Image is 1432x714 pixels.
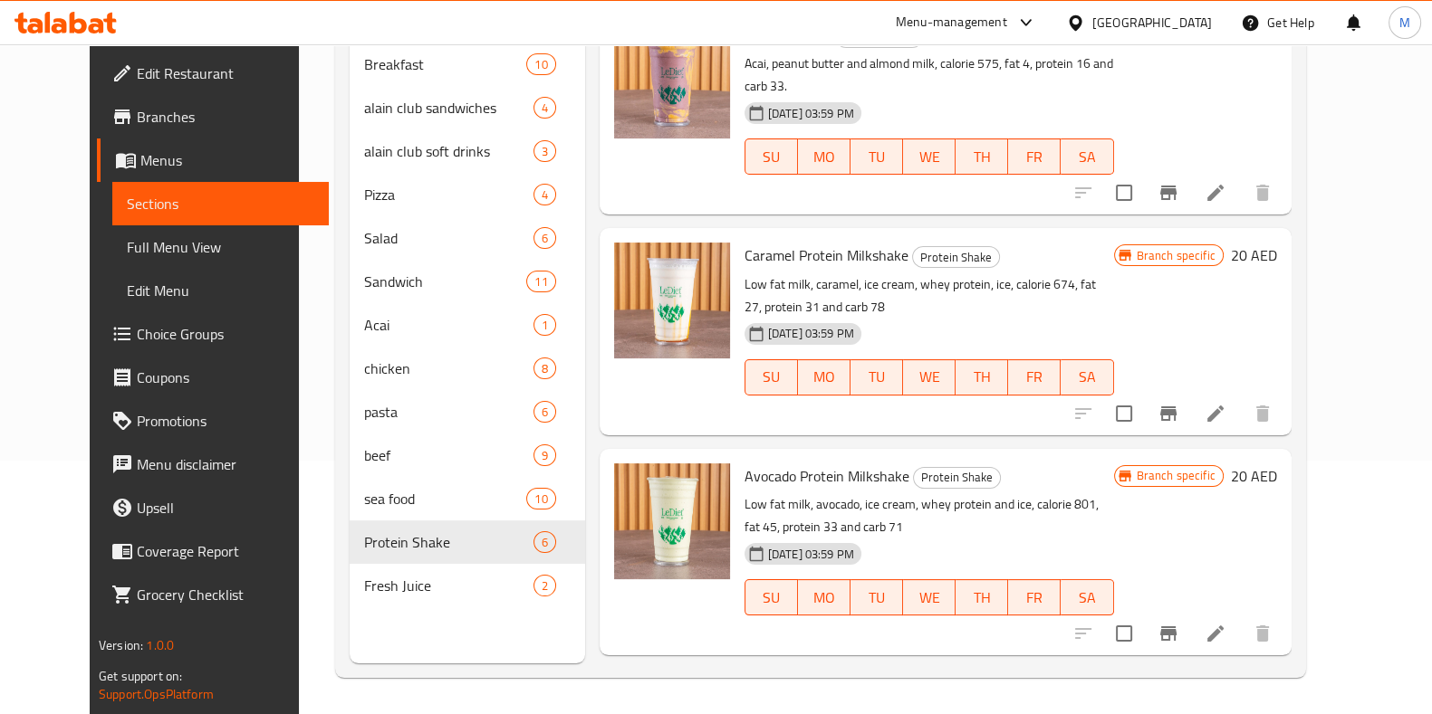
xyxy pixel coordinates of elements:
span: Coupons [137,367,314,388]
span: Protein Shake [914,467,1000,488]
span: Promotions [137,410,314,432]
h6: 20 AED [1231,243,1277,268]
div: Sandwich11 [350,260,585,303]
span: Edit Menu [127,280,314,301]
span: FR [1015,144,1053,170]
span: 4 [534,100,555,117]
span: SA [1068,585,1106,611]
span: WE [910,364,948,390]
div: alain club soft drinks [364,140,533,162]
h6: 30 AED [1231,23,1277,48]
div: items [526,488,555,509]
span: Select to update [1105,174,1143,212]
a: Upsell [97,486,329,529]
button: FR [1008,359,1061,395]
button: SU [745,579,798,615]
span: M [1399,13,1410,33]
button: SA [1061,138,1113,175]
span: SU [753,585,791,611]
button: delete [1241,171,1284,214]
div: items [533,531,556,553]
div: chicken8 [350,347,585,390]
span: FR [1015,364,1053,390]
div: Breakfast10 [350,43,585,86]
span: Protein Shake [364,531,533,553]
span: 6 [534,404,555,421]
nav: Menu sections [350,35,585,614]
a: Sections [112,182,329,225]
span: SU [753,144,791,170]
span: SA [1068,144,1106,170]
div: alain club soft drinks3 [350,129,585,173]
span: chicken [364,357,533,379]
div: Protein Shake [913,467,1001,489]
button: Branch-specific-item [1147,612,1190,655]
span: Grocery Checklist [137,584,314,605]
span: Edit Restaurant [137,62,314,84]
button: SU [745,359,798,395]
a: Menus [97,138,329,182]
a: Support.OpsPlatform [99,682,214,706]
button: TU [851,359,903,395]
div: items [533,401,556,423]
a: Edit menu item [1205,182,1226,204]
div: items [533,184,556,205]
span: Branch specific [1129,467,1223,484]
span: 10 [527,490,554,508]
button: TH [956,359,1008,395]
span: Full Menu View [127,236,314,258]
div: alain club sandwiches4 [350,86,585,129]
span: [DATE] 03:59 PM [761,325,861,342]
span: MO [805,585,843,611]
span: Salad [364,227,533,249]
div: items [533,314,556,336]
span: 8 [534,360,555,377]
span: TU [858,585,896,611]
span: Branch specific [1129,247,1223,264]
span: Branches [137,106,314,128]
span: 3 [534,143,555,160]
div: Acai [364,314,533,336]
button: SU [745,138,798,175]
span: 6 [534,534,555,551]
div: [GEOGRAPHIC_DATA] [1092,13,1212,33]
div: beef9 [350,433,585,477]
span: MO [805,144,843,170]
button: Branch-specific-item [1147,392,1190,435]
span: Sections [127,193,314,214]
img: Avocado Protein Milkshake [614,463,730,579]
p: Acai, peanut butter and almond milk, calorie 575, fat 4, protein 16 and carb 33. [745,52,1114,98]
div: sea food [364,488,527,509]
span: 11 [527,273,554,290]
h6: 20 AED [1231,463,1277,489]
span: WE [910,144,948,170]
span: 6 [534,230,555,247]
div: pasta6 [350,390,585,433]
span: 9 [534,447,555,464]
span: Breakfast [364,53,527,75]
a: Coupons [97,356,329,399]
div: items [526,53,555,75]
div: alain club sandwiches [364,97,533,119]
span: Fresh Juice [364,575,533,596]
img: Caramel Protein Milkshake [614,243,730,358]
a: Edit Restaurant [97,52,329,95]
button: WE [903,359,956,395]
button: TU [851,138,903,175]
div: Sandwich [364,271,527,292]
span: 1.0.0 [147,633,175,657]
span: Avocado Protein Milkshake [745,462,909,490]
span: TH [963,144,1001,170]
button: SA [1061,579,1113,615]
a: Coverage Report [97,529,329,573]
span: TU [858,144,896,170]
img: Smoothie Acai [614,23,730,138]
button: TU [851,579,903,615]
button: MO [798,138,851,175]
div: Pizza4 [350,173,585,216]
div: items [533,227,556,249]
span: [DATE] 03:59 PM [761,105,861,122]
div: Pizza [364,184,533,205]
button: WE [903,579,956,615]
